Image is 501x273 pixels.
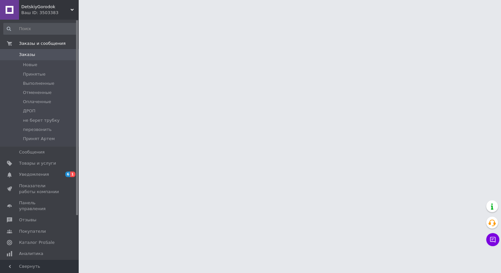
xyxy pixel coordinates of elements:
[21,4,70,10] span: DetskiyGorodok
[19,183,61,195] span: Показатели работы компании
[19,228,46,234] span: Покупатели
[65,172,70,177] span: 6
[486,233,499,246] button: Чат с покупателем
[19,160,56,166] span: Товары и услуги
[23,62,37,68] span: Новые
[23,90,51,96] span: Отмененные
[19,41,66,46] span: Заказы и сообщения
[23,71,46,77] span: Принятые
[19,52,35,58] span: Заказы
[19,240,54,246] span: Каталог ProSale
[23,81,54,86] span: Выполненные
[70,172,75,177] span: 1
[19,217,36,223] span: Отзывы
[19,172,49,177] span: Уведомления
[3,23,77,35] input: Поиск
[19,200,61,212] span: Панель управления
[19,251,43,257] span: Аналитика
[23,108,35,114] span: ДРОП
[21,10,79,16] div: Ваш ID: 3503383
[23,136,55,142] span: Принят Артем
[23,127,51,133] span: перезвонить
[19,149,45,155] span: Сообщения
[23,99,51,105] span: Оплаченные
[23,118,60,123] span: не берет трубку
